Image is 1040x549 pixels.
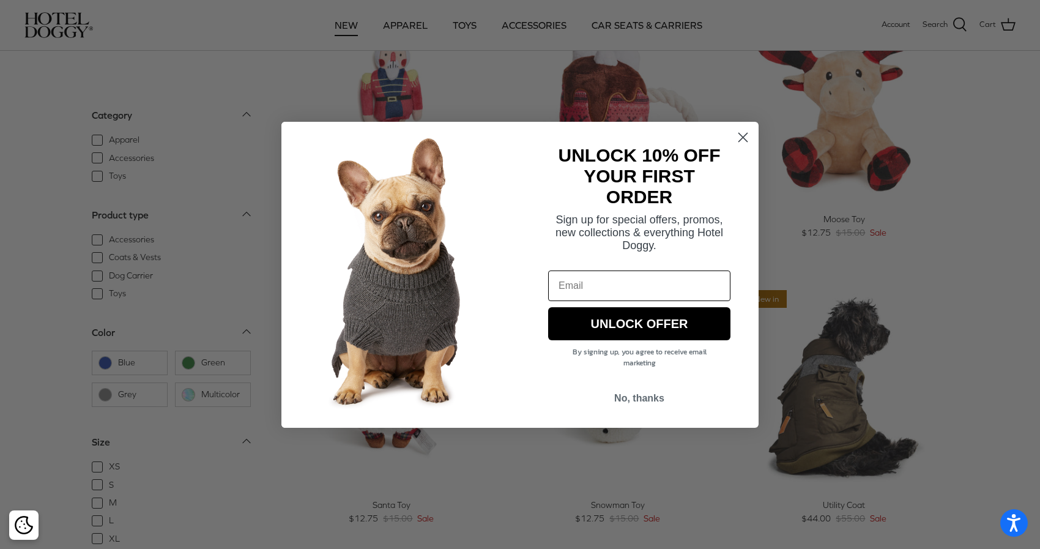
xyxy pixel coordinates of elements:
span: Sign up for special offers, promos, new collections & everything Hotel Doggy. [555,214,723,252]
button: UNLOCK OFFER [548,307,730,340]
button: Close dialog [732,127,754,148]
input: Email [548,271,730,301]
div: Cookie policy [9,510,39,540]
img: 7cf315d2-500c-4d0a-a8b4-098d5756016d.jpeg [281,122,520,428]
img: Cookie policy [15,516,33,534]
button: No, thanks [548,387,730,410]
span: By signing up, you agree to receive email marketing [573,346,707,368]
button: Cookie policy [13,515,34,536]
strong: UNLOCK 10% OFF YOUR FIRST ORDER [558,145,720,207]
